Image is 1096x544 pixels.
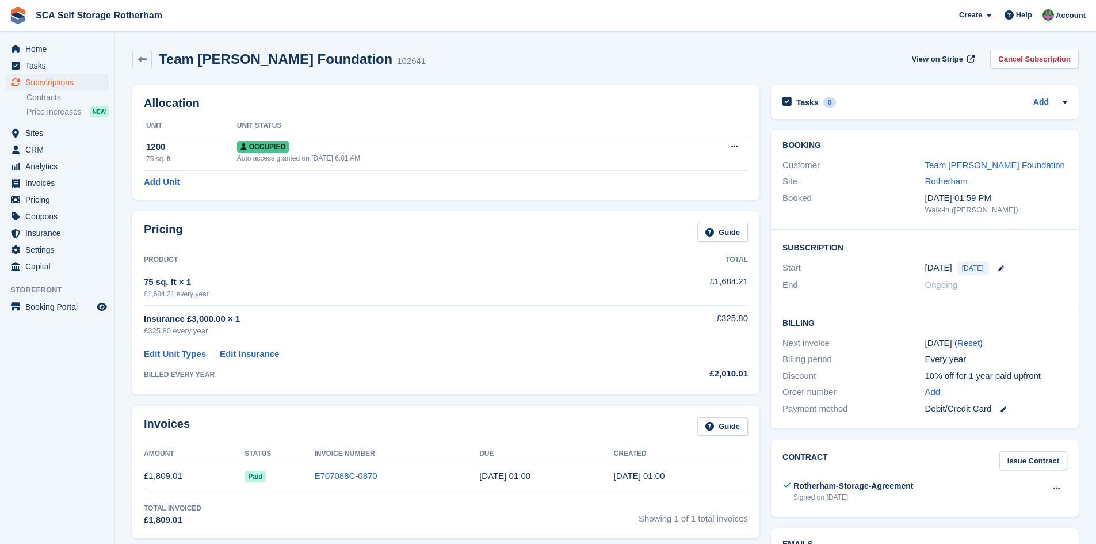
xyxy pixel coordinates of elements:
th: Amount [144,445,245,463]
a: E707088C-0870 [314,471,377,481]
h2: Invoices [144,417,190,436]
div: Debit/Credit Card [925,402,1067,416]
a: menu [6,299,109,315]
img: stora-icon-8386f47178a22dfd0bd8f6a31ec36ba5ce8667c1dd55bd0f319d3a0aa187defe.svg [9,7,26,24]
a: SCA Self Storage Rotherham [31,6,167,25]
div: [DATE] ( ) [925,337,1067,350]
span: Paid [245,471,266,482]
div: Order number [782,386,925,399]
div: £325.80 every year [144,325,614,337]
td: £1,809.01 [144,463,245,489]
div: 1200 [146,140,237,154]
div: Discount [782,370,925,383]
div: BILLED EVERY YEAR [144,370,614,380]
time: 2025-08-23 00:00:00 UTC [925,261,952,275]
span: Account [1056,10,1086,21]
span: Invoices [25,175,94,191]
span: Help [1016,9,1032,21]
time: 2025-08-24 00:00:00 UTC [479,471,530,481]
a: menu [6,58,109,74]
img: Sarah Race [1042,9,1054,21]
span: View on Stripe [912,54,963,65]
div: Start [782,261,925,275]
a: menu [6,175,109,191]
span: Pricing [25,192,94,208]
div: Total Invoiced [144,503,201,513]
span: [DATE] [957,261,989,275]
span: Occupied [237,141,289,153]
th: Created [614,445,748,463]
span: Capital [25,258,94,275]
a: Cancel Subscription [990,50,1079,69]
th: Unit [144,117,237,135]
div: Rotherham-Storage-Agreement [793,480,913,492]
span: Tasks [25,58,94,74]
span: Storefront [10,284,114,296]
div: Booked [782,192,925,216]
div: NEW [90,106,109,117]
a: Guide [697,223,748,242]
a: Reset [957,338,980,348]
h2: Billing [782,317,1067,328]
a: Add [925,386,941,399]
div: £2,010.01 [614,367,748,381]
a: menu [6,258,109,275]
div: Walk-in ([PERSON_NAME]) [925,204,1067,216]
div: End [782,279,925,292]
h2: Booking [782,141,1067,150]
div: £1,809.01 [144,513,201,527]
a: menu [6,74,109,90]
a: Price increases NEW [26,105,109,118]
div: Every year [925,353,1067,366]
span: Create [959,9,982,21]
a: Edit Insurance [220,348,279,361]
h2: Allocation [144,97,748,110]
div: Billing period [782,353,925,366]
span: Ongoing [925,280,958,290]
div: £1,684.21 every year [144,289,614,299]
div: Insurance £3,000.00 × 1 [144,313,614,326]
span: Showing 1 of 1 total invoices [639,503,748,527]
div: 10% off for 1 year paid upfront [925,370,1067,383]
span: Insurance [25,225,94,241]
h2: Subscription [782,241,1067,253]
th: Invoice Number [314,445,479,463]
a: Contracts [26,92,109,103]
span: Sites [25,125,94,141]
span: CRM [25,142,94,158]
div: Next invoice [782,337,925,350]
div: Customer [782,159,925,172]
h2: Tasks [796,97,819,108]
th: Product [144,251,614,269]
a: Preview store [95,300,109,314]
div: Signed on [DATE] [793,492,913,503]
a: menu [6,225,109,241]
a: Rotherham [925,176,968,186]
h2: Pricing [144,223,183,242]
a: menu [6,208,109,225]
div: Site [782,175,925,188]
span: Settings [25,242,94,258]
span: Booking Portal [25,299,94,315]
a: menu [6,192,109,208]
div: 0 [823,97,837,108]
a: Add Unit [144,176,180,189]
a: menu [6,142,109,158]
div: 75 sq. ft × 1 [144,276,614,289]
div: Payment method [782,402,925,416]
span: Price increases [26,106,82,117]
th: Total [614,251,748,269]
span: Home [25,41,94,57]
a: menu [6,41,109,57]
a: menu [6,242,109,258]
span: Coupons [25,208,94,225]
th: Due [479,445,613,463]
div: [DATE] 01:59 PM [925,192,1067,205]
div: 75 sq. ft [146,154,237,164]
td: £325.80 [614,306,748,343]
a: Add [1033,96,1049,109]
td: £1,684.21 [614,269,748,305]
a: Issue Contract [999,451,1067,470]
a: View on Stripe [907,50,977,69]
h2: Contract [782,451,828,470]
